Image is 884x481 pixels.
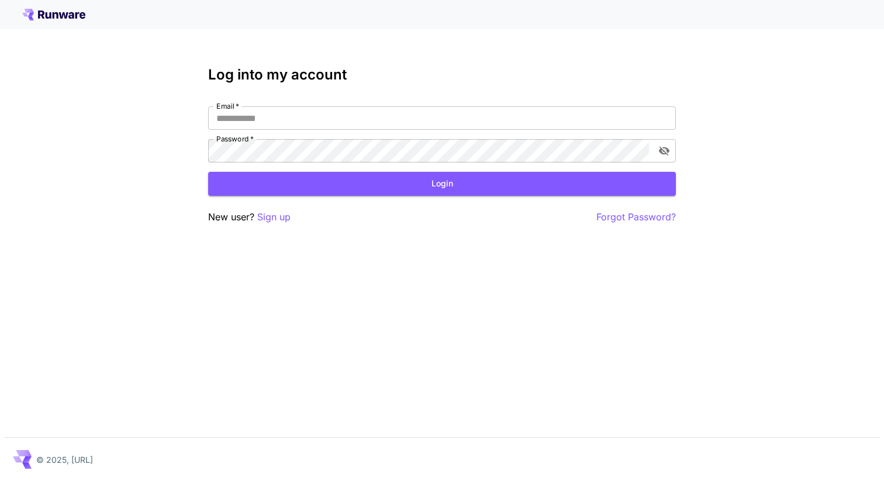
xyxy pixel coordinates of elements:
[216,101,239,111] label: Email
[654,140,675,161] button: toggle password visibility
[208,67,676,83] h3: Log into my account
[36,454,93,466] p: © 2025, [URL]
[596,210,676,224] button: Forgot Password?
[208,210,291,224] p: New user?
[216,134,254,144] label: Password
[257,210,291,224] button: Sign up
[208,172,676,196] button: Login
